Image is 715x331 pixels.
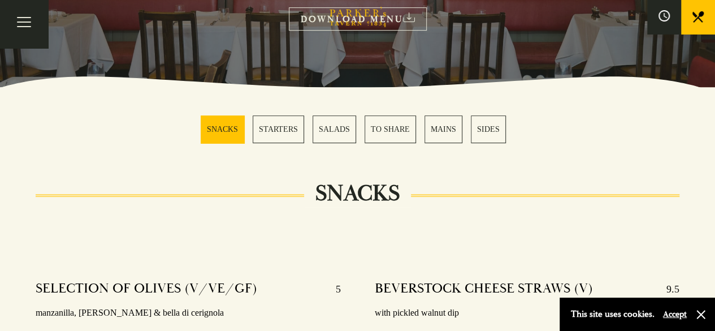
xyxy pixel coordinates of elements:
h4: SELECTION OF OLIVES (V/VE/GF) [36,280,257,298]
p: This site uses cookies. [571,306,655,323]
p: manzanilla, [PERSON_NAME] & bella di cerignola [36,305,340,321]
a: 5 / 6 [424,115,462,143]
a: 6 / 6 [471,115,506,143]
p: with pickled walnut dip [375,305,679,321]
a: 2 / 6 [253,115,304,143]
p: 5 [324,280,341,298]
p: 9.5 [655,280,679,298]
a: 3 / 6 [313,115,356,143]
button: Accept [663,309,687,320]
h2: SNACKS [304,180,411,207]
a: DOWNLOAD MENU [289,7,427,31]
a: 4 / 6 [365,115,416,143]
h4: BEVERSTOCK CHEESE STRAWS (V) [375,280,593,298]
button: Close and accept [695,309,707,320]
a: 1 / 6 [201,115,244,143]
